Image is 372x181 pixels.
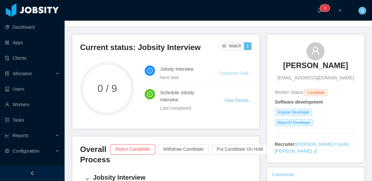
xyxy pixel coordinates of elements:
span: Angular Developer [275,109,312,116]
i: icon: edit [313,149,318,153]
span: 0 / 9 [80,84,134,94]
a: icon: appstoreApps [5,36,59,49]
div: Next task [160,74,203,81]
i: icon: clock-circle [147,68,153,74]
a: [PERSON_NAME] [283,60,348,75]
span: Allocation [13,71,32,76]
span: Worker Status: [275,90,305,95]
strong: Recruiter: [275,142,296,147]
a: icon: auditClients [5,52,59,65]
i: icon: plus [338,8,342,13]
a: Complete Task [219,71,249,76]
span: S [361,7,364,15]
button: Reject Candidate [110,144,155,155]
h3: [PERSON_NAME] [283,60,348,71]
i: icon: user [311,46,320,55]
button: Put Candidate On Hold [212,144,268,155]
div: Last completed [160,105,209,112]
p: 3 [323,5,325,11]
a: icon: profileTasks [5,114,59,126]
span: [EMAIL_ADDRESS][DOMAIN_NAME] [277,75,354,81]
h3: Overall Process [80,144,110,165]
button: Withdraw Candidate [158,144,209,155]
i: icon: line-chart [5,133,9,138]
button: 1 [244,42,252,50]
h4: Jobsity Interview [160,65,203,73]
span: Configuration [13,148,39,154]
span: Reports [13,133,28,138]
h4: Schedule Jobsity Interview [160,89,209,103]
i: icon: solution [5,71,9,76]
a: View Details [224,98,249,103]
a: icon: pie-chartDashboard [5,21,59,34]
button: icon: eyeWatch [219,42,244,50]
i: icon: check-circle [147,91,153,97]
span: ReactJS Developer [275,119,313,126]
i: icon: right [85,177,89,181]
sup: 33 [320,5,329,11]
h3: Current status: Jobsity Interview [80,42,219,53]
p: 3 [325,5,327,11]
a: icon: userWorkers [5,98,59,111]
strong: Software development [275,99,323,105]
a: icon: robotUsers [5,83,59,96]
span: Candidate [305,89,327,96]
i: icon: bell [317,8,322,13]
i: icon: setting [5,149,9,153]
a: [PERSON_NAME] Cóndor [PERSON_NAME] [275,142,349,154]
